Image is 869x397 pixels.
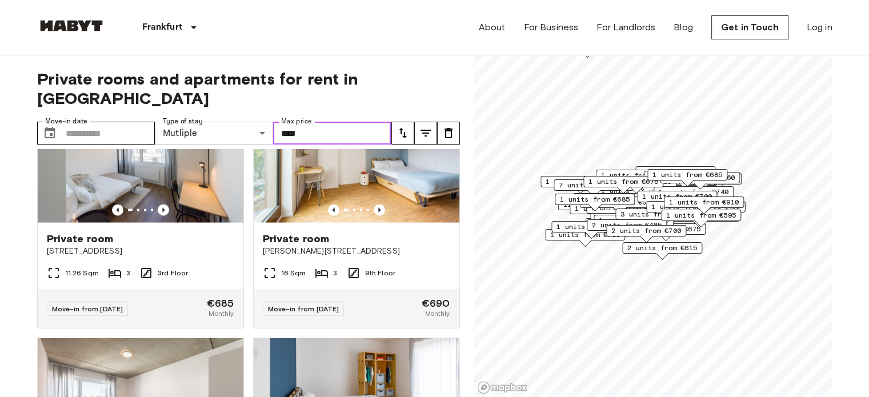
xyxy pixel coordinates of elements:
[669,197,739,207] span: 1 units from €910
[163,117,203,126] label: Type of stay
[437,122,460,145] button: tune
[807,21,832,34] a: Log in
[268,304,339,313] span: Move-in from [DATE]
[422,298,450,308] span: €690
[523,21,578,34] a: For Business
[642,191,712,202] span: 1 units from €700
[207,298,234,308] span: €685
[711,15,788,39] a: Get in Touch
[155,122,273,145] div: Mutliple
[555,194,635,211] div: Map marker
[652,170,722,180] span: 1 units from €685
[545,229,625,247] div: Map marker
[554,179,634,197] div: Map marker
[540,176,620,194] div: Map marker
[560,194,630,204] span: 1 units from €685
[592,220,662,230] span: 2 units from €485
[328,204,339,216] button: Previous image
[596,170,676,187] div: Map marker
[635,166,715,184] div: Map marker
[659,187,728,197] span: 1 units from €740
[158,268,188,278] span: 3rd Floor
[651,202,721,212] span: 1 units from €710
[611,226,681,236] span: 2 units from €700
[661,210,741,227] div: Map marker
[254,86,459,223] img: Marketing picture of unit DE-04-034-03Q
[559,180,628,190] span: 7 units from €620
[666,210,736,220] span: 1 units from €595
[281,117,312,126] label: Max price
[606,225,686,243] div: Map marker
[374,204,385,216] button: Previous image
[556,222,626,232] span: 1 units from €690
[572,193,652,211] div: Map marker
[601,170,671,181] span: 1 units from €685
[640,167,710,177] span: 2 units from €650
[551,221,631,239] div: Map marker
[637,191,717,208] div: Map marker
[414,122,437,145] button: tune
[45,117,87,126] label: Move-in date
[37,85,244,328] a: Marketing picture of unit DE-04-037-013-01QPrevious imagePrevious imagePrivate room[STREET_ADDRES...
[333,268,337,278] span: 3
[596,21,655,34] a: For Landlords
[660,172,740,190] div: Map marker
[615,208,695,226] div: Map marker
[281,268,306,278] span: 16 Sqm
[65,268,99,278] span: 11.26 Sqm
[583,176,663,194] div: Map marker
[627,243,697,253] span: 2 units from €615
[620,209,690,219] span: 3 units from €690
[661,201,745,219] div: Map marker
[622,242,702,260] div: Map marker
[664,197,744,214] div: Map marker
[479,21,506,34] a: About
[425,308,450,319] span: Monthly
[570,203,650,220] div: Map marker
[646,201,726,219] div: Map marker
[647,169,727,187] div: Map marker
[644,171,724,189] div: Map marker
[253,85,460,328] a: Marketing picture of unit DE-04-034-03QPrevious imagePrevious imagePrivate room[PERSON_NAME][STRE...
[546,177,615,187] span: 1 units from €665
[263,246,450,257] span: [PERSON_NAME][STREET_ADDRESS]
[47,246,234,257] span: [STREET_ADDRESS]
[665,173,735,183] span: 2 units from €560
[587,219,667,237] div: Map marker
[52,304,123,313] span: Move-in from [DATE]
[37,69,460,108] span: Private rooms and apartments for rent in [GEOGRAPHIC_DATA]
[550,230,620,240] span: 1 units from €700
[477,381,527,394] a: Mapbox logo
[654,186,734,204] div: Map marker
[37,20,106,31] img: Habyt
[391,122,414,145] button: tune
[631,224,700,234] span: 2 units from €675
[209,308,234,319] span: Monthly
[38,86,243,223] img: Marketing picture of unit DE-04-037-013-01Q
[365,268,395,278] span: 9th Floor
[126,268,130,278] span: 3
[38,122,61,145] button: Choose date
[142,21,182,34] p: Frankfurt
[158,204,169,216] button: Previous image
[662,173,742,191] div: Map marker
[263,232,330,246] span: Private room
[47,232,114,246] span: Private room
[588,177,658,187] span: 1 units from €675
[626,223,706,241] div: Map marker
[112,204,123,216] button: Previous image
[674,21,693,34] a: Blog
